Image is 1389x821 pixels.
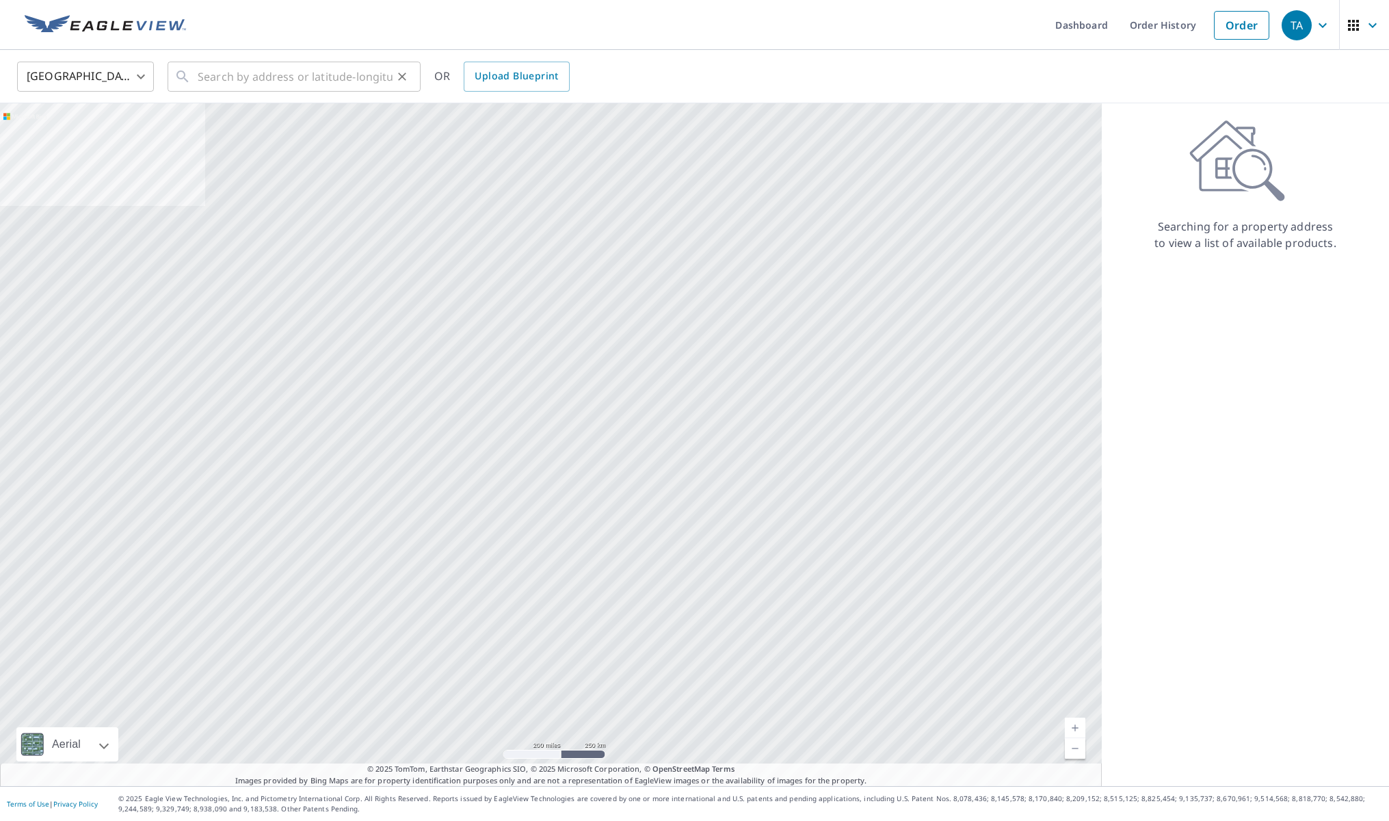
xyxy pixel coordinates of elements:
a: Privacy Policy [53,799,98,809]
p: | [7,800,98,808]
p: © 2025 Eagle View Technologies, Inc. and Pictometry International Corp. All Rights Reserved. Repo... [118,794,1382,814]
div: Aerial [16,727,118,761]
div: OR [434,62,570,92]
a: Terms [712,764,735,774]
span: Upload Blueprint [475,68,558,85]
div: Aerial [48,727,85,761]
div: [GEOGRAPHIC_DATA] [17,57,154,96]
a: Upload Blueprint [464,62,569,92]
img: EV Logo [25,15,186,36]
a: Current Level 5, Zoom Out [1065,738,1085,759]
div: TA [1282,10,1312,40]
button: Clear [393,67,412,86]
a: Terms of Use [7,799,49,809]
a: Current Level 5, Zoom In [1065,718,1085,738]
span: © 2025 TomTom, Earthstar Geographics SIO, © 2025 Microsoft Corporation, © [367,764,735,775]
input: Search by address or latitude-longitude [198,57,393,96]
a: OpenStreetMap [652,764,710,774]
a: Order [1214,11,1269,40]
p: Searching for a property address to view a list of available products. [1154,218,1337,251]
